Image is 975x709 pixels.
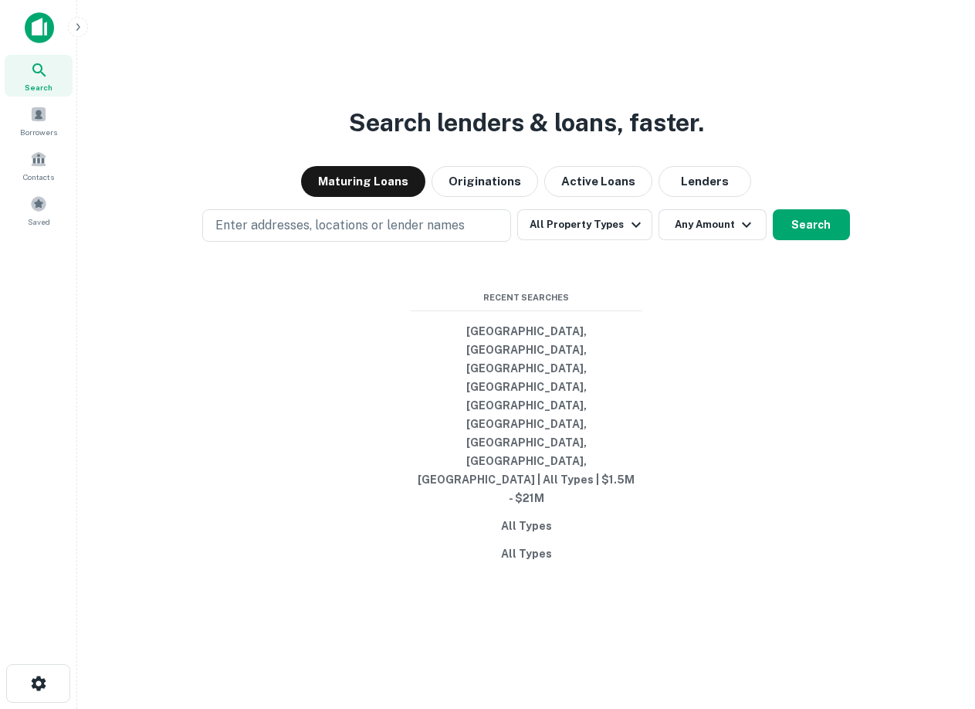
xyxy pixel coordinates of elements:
[202,209,511,242] button: Enter addresses, locations or lender names
[432,166,538,197] button: Originations
[411,512,642,540] button: All Types
[658,209,767,240] button: Any Amount
[517,209,652,240] button: All Property Types
[25,12,54,43] img: capitalize-icon.png
[5,55,73,97] a: Search
[5,189,73,231] a: Saved
[301,166,425,197] button: Maturing Loans
[898,585,975,660] iframe: Chat Widget
[28,215,50,228] span: Saved
[411,291,642,304] span: Recent Searches
[215,216,465,235] p: Enter addresses, locations or lender names
[411,317,642,512] button: [GEOGRAPHIC_DATA], [GEOGRAPHIC_DATA], [GEOGRAPHIC_DATA], [GEOGRAPHIC_DATA], [GEOGRAPHIC_DATA], [G...
[544,166,652,197] button: Active Loans
[349,104,704,141] h3: Search lenders & loans, faster.
[411,540,642,568] button: All Types
[20,126,57,138] span: Borrowers
[5,144,73,186] a: Contacts
[25,81,52,93] span: Search
[773,209,850,240] button: Search
[658,166,751,197] button: Lenders
[23,171,54,183] span: Contacts
[5,100,73,141] a: Borrowers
